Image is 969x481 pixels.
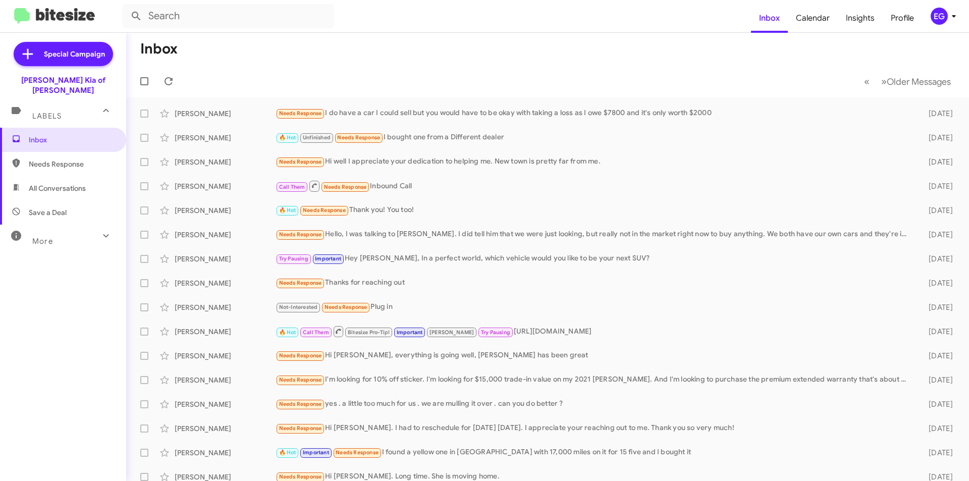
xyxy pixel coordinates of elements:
[276,204,912,216] div: Thank you! You too!
[912,278,961,288] div: [DATE]
[175,351,276,361] div: [PERSON_NAME]
[912,109,961,119] div: [DATE]
[912,181,961,191] div: [DATE]
[140,41,178,57] h1: Inbox
[864,75,870,88] span: «
[175,181,276,191] div: [PERSON_NAME]
[175,133,276,143] div: [PERSON_NAME]
[175,302,276,312] div: [PERSON_NAME]
[175,375,276,385] div: [PERSON_NAME]
[481,329,510,336] span: Try Pausing
[32,237,53,246] span: More
[838,4,883,33] a: Insights
[14,42,113,66] a: Special Campaign
[32,112,62,121] span: Labels
[912,205,961,216] div: [DATE]
[912,327,961,337] div: [DATE]
[175,278,276,288] div: [PERSON_NAME]
[175,254,276,264] div: [PERSON_NAME]
[276,156,912,168] div: Hi well I appreciate your dedication to helping me. New town is pretty far from me.
[912,351,961,361] div: [DATE]
[279,329,296,336] span: 🔥 Hot
[303,134,331,141] span: Unfinished
[337,134,380,141] span: Needs Response
[279,184,305,190] span: Call Them
[279,401,322,407] span: Needs Response
[751,4,788,33] a: Inbox
[276,108,912,119] div: I do have a car I could sell but you would have to be okay with taking a loss as I owe $7800 and ...
[276,229,912,240] div: Hello, I was talking to [PERSON_NAME]. I did tell him that we were just looking, but really not i...
[922,8,958,25] button: EG
[276,132,912,143] div: I bought one from a Different dealer
[325,304,367,310] span: Needs Response
[175,109,276,119] div: [PERSON_NAME]
[175,327,276,337] div: [PERSON_NAME]
[175,230,276,240] div: [PERSON_NAME]
[912,375,961,385] div: [DATE]
[279,134,296,141] span: 🔥 Hot
[875,71,957,92] button: Next
[912,157,961,167] div: [DATE]
[858,71,876,92] button: Previous
[276,447,912,458] div: I found a yellow one in [GEOGRAPHIC_DATA] with 17,000 miles on it for 15 five and I bought it
[887,76,951,87] span: Older Messages
[276,398,912,410] div: yes . a little too much for us . we are mulling it over . can you do better ?
[881,75,887,88] span: »
[858,71,957,92] nav: Page navigation example
[912,230,961,240] div: [DATE]
[279,449,296,456] span: 🔥 Hot
[276,374,912,386] div: I'm looking for 10% off sticker. I'm looking for $15,000 trade-in value on my 2021 [PERSON_NAME]....
[175,423,276,434] div: [PERSON_NAME]
[883,4,922,33] a: Profile
[279,280,322,286] span: Needs Response
[29,135,115,145] span: Inbox
[175,399,276,409] div: [PERSON_NAME]
[279,425,322,432] span: Needs Response
[276,301,912,313] div: Plug in
[324,184,367,190] span: Needs Response
[276,422,912,434] div: Hi [PERSON_NAME]. I had to reschedule for [DATE] [DATE]. I appreciate your reaching out to me. Th...
[912,133,961,143] div: [DATE]
[429,329,474,336] span: [PERSON_NAME]
[912,302,961,312] div: [DATE]
[279,207,296,213] span: 🔥 Hot
[912,399,961,409] div: [DATE]
[931,8,948,25] div: EG
[279,304,318,310] span: Not-Interested
[276,277,912,289] div: Thanks for reaching out
[912,448,961,458] div: [DATE]
[279,352,322,359] span: Needs Response
[44,49,105,59] span: Special Campaign
[912,254,961,264] div: [DATE]
[175,205,276,216] div: [PERSON_NAME]
[29,159,115,169] span: Needs Response
[336,449,379,456] span: Needs Response
[276,180,912,192] div: Inbound Call
[279,473,322,480] span: Needs Response
[912,423,961,434] div: [DATE]
[276,325,912,338] div: [URL][DOMAIN_NAME]
[279,231,322,238] span: Needs Response
[175,157,276,167] div: [PERSON_NAME]
[348,329,390,336] span: Bitesize Pro-Tip!
[29,207,67,218] span: Save a Deal
[175,448,276,458] div: [PERSON_NAME]
[279,110,322,117] span: Needs Response
[303,207,346,213] span: Needs Response
[279,377,322,383] span: Needs Response
[788,4,838,33] a: Calendar
[397,329,423,336] span: Important
[279,158,322,165] span: Needs Response
[315,255,341,262] span: Important
[276,350,912,361] div: Hi [PERSON_NAME], everything is going well, [PERSON_NAME] has been great
[279,255,308,262] span: Try Pausing
[122,4,334,28] input: Search
[29,183,86,193] span: All Conversations
[276,253,912,264] div: Hey [PERSON_NAME], In a perfect world, which vehicle would you like to be your next SUV?
[303,329,329,336] span: Call Them
[303,449,329,456] span: Important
